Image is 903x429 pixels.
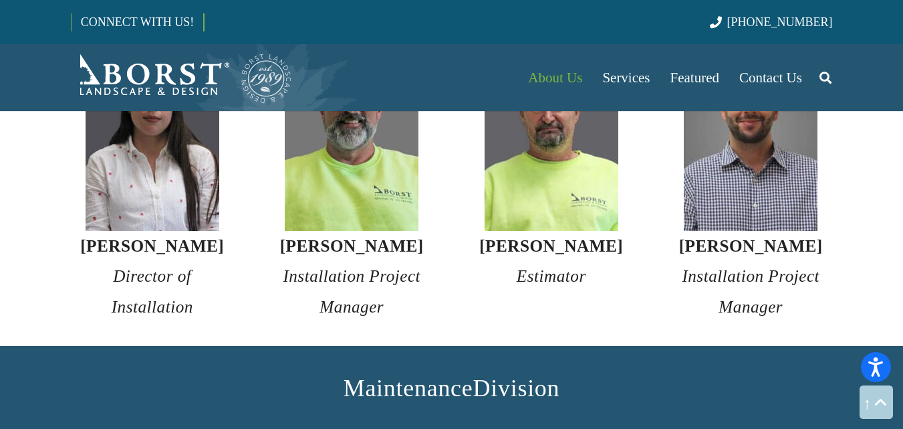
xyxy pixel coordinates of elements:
[518,44,592,111] a: About Us
[112,267,193,315] em: Director of Installation
[679,237,823,255] strong: [PERSON_NAME]
[71,51,293,104] a: Borst-Logo
[710,15,832,29] a: [PHONE_NUMBER]
[479,237,623,255] strong: [PERSON_NAME]
[592,44,660,111] a: Services
[344,375,473,402] mh: Maintenance
[80,237,224,255] strong: [PERSON_NAME]
[812,61,839,94] a: Search
[670,70,719,86] span: Featured
[860,385,893,419] a: Back to top
[729,44,812,111] a: Contact Us
[517,267,586,285] em: Estimator
[727,15,833,29] span: [PHONE_NUMBER]
[682,267,819,315] em: Installation Project Manager
[280,237,424,255] strong: [PERSON_NAME]
[72,6,203,38] a: CONNECT WITH US!
[528,70,582,86] span: About Us
[283,267,420,315] em: Installation Project Manager
[602,70,650,86] span: Services
[71,370,833,406] h2: Division
[739,70,802,86] span: Contact Us
[660,44,729,111] a: Featured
